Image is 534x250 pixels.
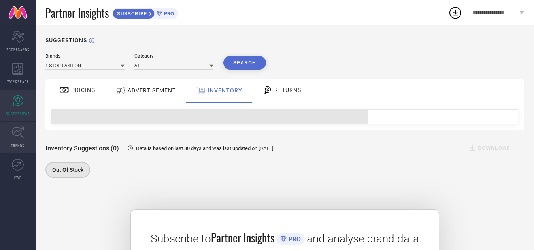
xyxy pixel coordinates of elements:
[223,56,266,70] button: Search
[151,232,211,245] span: Subscribe to
[45,5,109,21] span: Partner Insights
[136,145,274,151] span: Data is based on last 30 days and was last updated on [DATE] .
[274,87,301,93] span: RETURNS
[6,47,30,53] span: SCORECARDS
[113,6,178,19] a: SUBSCRIBEPRO
[45,53,125,59] div: Brands
[7,79,29,85] span: WORKSPACE
[45,145,119,152] span: Inventory Suggestions (0)
[134,53,213,59] div: Category
[52,167,83,173] span: Out Of Stock
[448,6,462,20] div: Open download list
[162,11,174,17] span: PRO
[14,175,22,180] span: FWD
[71,87,96,93] span: PRICING
[45,37,87,43] h1: SUGGESTIONS
[307,232,419,245] span: and analyse brand data
[211,229,274,246] span: Partner Insights
[128,87,176,94] span: ADVERTISEMENT
[287,235,301,243] span: PRO
[6,111,30,117] span: SUGGESTIONS
[208,87,242,94] span: INVENTORY
[11,143,25,148] span: TRENDS
[113,11,149,17] span: SUBSCRIBE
